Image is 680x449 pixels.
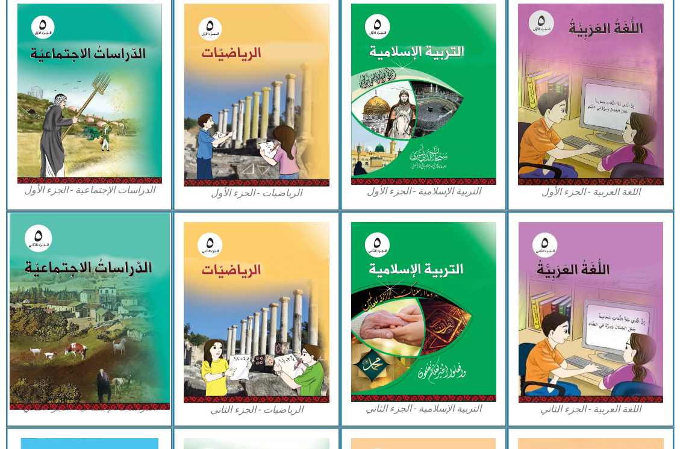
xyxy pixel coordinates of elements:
figcaption: الرياضيات - الجزء الثاني [184,403,329,416]
figcaption: الدراسات الإجتماعية - الجزء الأول​ [17,184,163,197]
figcaption: اللغة العربية - الجزء الأول​ [518,185,664,199]
figcaption: التربية الإسلامية - الجزء الأول [351,185,497,198]
figcaption: اللغة العربية - الجزء الثاني [518,403,664,416]
figcaption: التربية الإسلامية - الجزء الثاني [351,402,497,415]
figcaption: الرياضيات - الجزء الأول​ [184,187,329,200]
